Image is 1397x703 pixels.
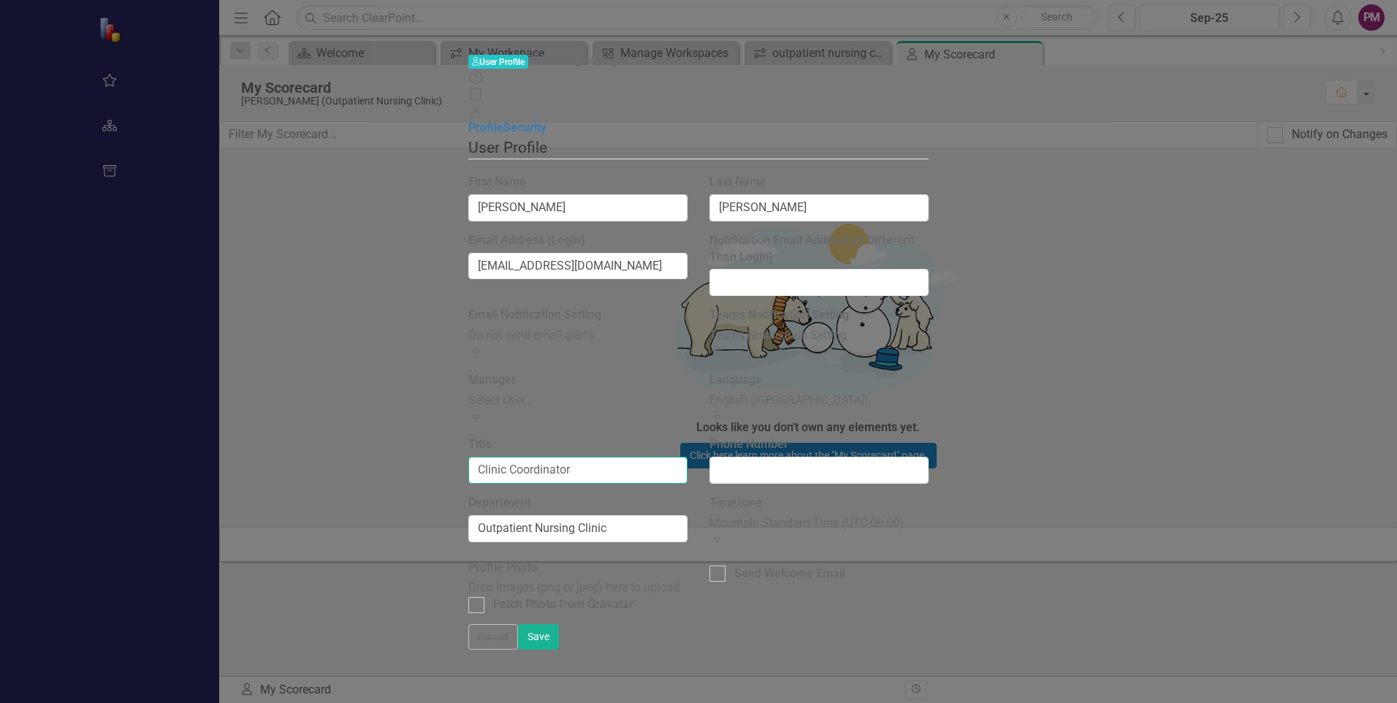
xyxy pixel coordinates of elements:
div: Select User... [468,392,688,409]
a: Profile [468,121,503,134]
label: Timezone [709,495,929,512]
div: Mountain Standard Time (UTC-06:00) [709,515,929,532]
label: Notification Email Address (If Different Than Login) [709,232,929,266]
label: Phone Number [709,436,929,453]
label: Email Address (Login) [468,232,688,249]
label: Title [468,436,688,453]
div: Drop images (png or jpeg) here to upload [468,579,688,596]
label: First Name [468,174,688,191]
div: Teams Notification Setting [709,327,929,344]
label: Department [468,495,688,512]
label: Manager [468,372,688,389]
label: Email Notification Setting [468,307,688,324]
button: Cancel [468,624,518,650]
div: Fetch Photo from Gravatar [493,596,633,613]
label: Teams Notification Setting [709,307,929,324]
label: Profile Photo [468,560,688,577]
button: Save [518,624,559,650]
legend: User Profile [468,137,929,159]
span: [PERSON_NAME] [528,54,616,68]
span: User Profile [468,55,528,69]
div: English ([GEOGRAPHIC_DATA]) [709,392,929,409]
label: Language [709,372,929,389]
a: Security [503,121,547,134]
label: Last Name [709,174,929,191]
div: Do not send email alerts [468,327,688,344]
div: Send Welcome Email [734,566,845,582]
